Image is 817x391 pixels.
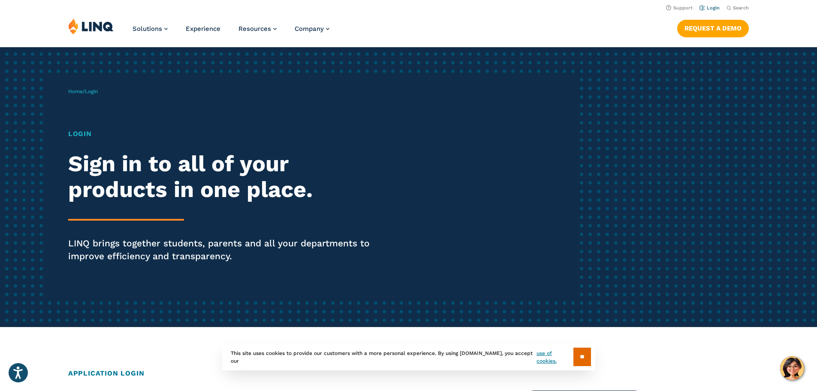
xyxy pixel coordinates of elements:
span: Resources [238,25,271,33]
div: This site uses cookies to provide our customers with a more personal experience. By using [DOMAIN... [222,343,595,370]
a: Request a Demo [677,20,749,37]
a: use of cookies. [537,349,573,365]
p: LINQ brings together students, parents and all your departments to improve efficiency and transpa... [68,237,383,263]
button: Hello, have a question? Let’s chat. [780,356,804,380]
h1: Login [68,129,383,139]
span: Company [295,25,324,33]
a: Solutions [133,25,168,33]
nav: Button Navigation [677,18,749,37]
a: Login [699,5,720,11]
nav: Primary Navigation [133,18,329,46]
a: Experience [186,25,220,33]
a: Home [68,88,83,94]
h2: Sign in to all of your products in one place. [68,151,383,203]
a: Company [295,25,329,33]
span: Login [85,88,98,94]
span: / [68,88,98,94]
img: LINQ | K‑12 Software [68,18,114,34]
span: Solutions [133,25,162,33]
span: Search [733,5,749,11]
button: Open Search Bar [727,5,749,11]
a: Resources [238,25,277,33]
a: Support [666,5,693,11]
